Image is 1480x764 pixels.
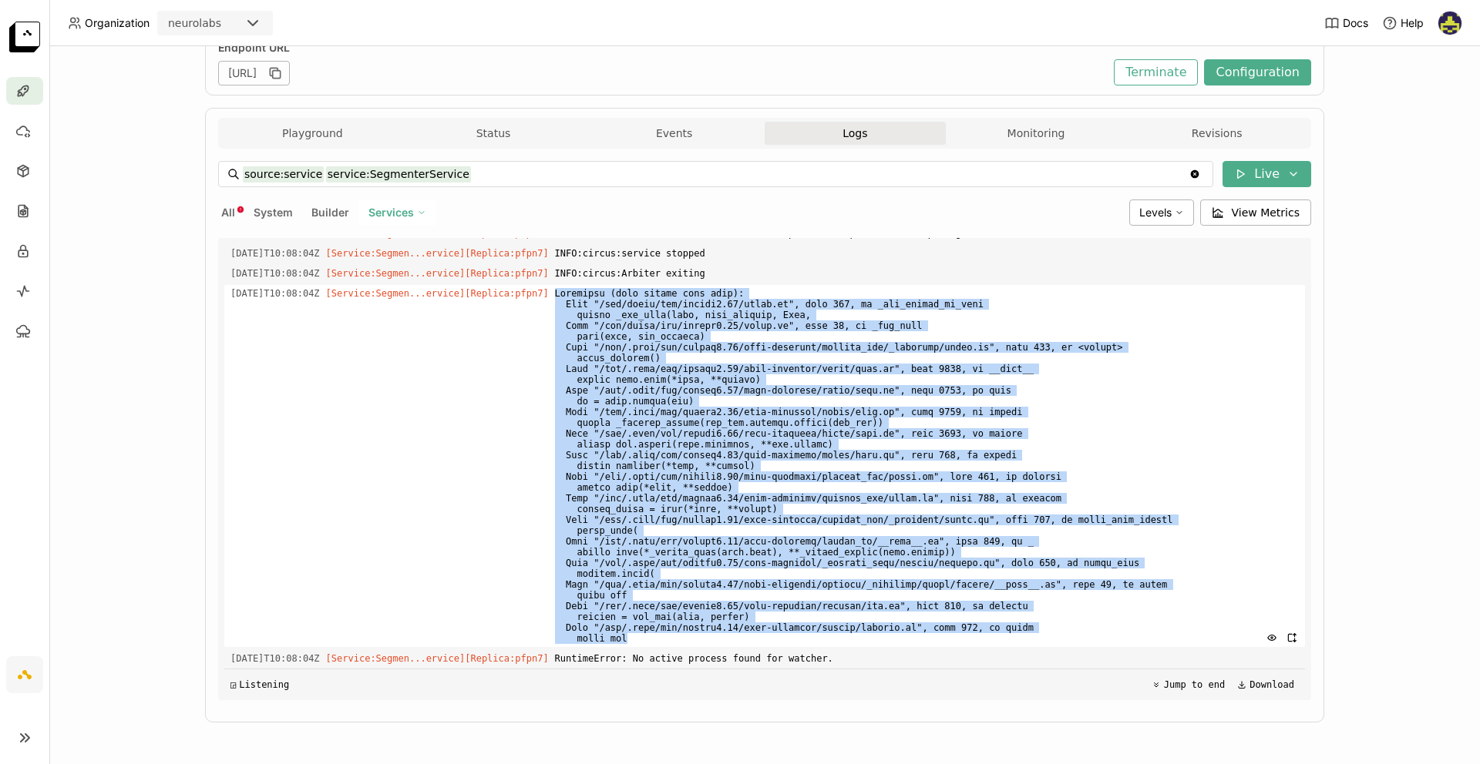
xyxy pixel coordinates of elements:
span: 2025-09-18T10:08:04.633Z [230,265,320,282]
button: View Metrics [1200,199,1312,226]
span: [Service:Segmen...ervice] [326,248,466,259]
button: Monitoring [946,122,1127,145]
span: 2025-09-18T10:08:04.633Z [230,245,320,262]
a: Docs [1324,15,1368,31]
div: Endpoint URL [218,41,1106,55]
span: INFO:circus:service stopped [555,245,1299,262]
input: Selected neurolabs. [223,16,224,32]
span: 2025-09-18T10:08:04.847Z [230,650,320,667]
button: Live [1223,161,1311,187]
span: [Replica:pfpn7] [465,268,548,279]
button: Jump to end [1147,675,1229,694]
span: INFO:circus:Arbiter exiting [555,265,1299,282]
button: Status [403,122,584,145]
div: Listening [230,679,289,690]
span: ◲ [230,679,236,690]
button: Revisions [1126,122,1307,145]
span: [Service:Segmen...ervice] [326,653,466,664]
button: Download [1233,675,1299,694]
div: Levels [1129,199,1194,226]
img: Farouk Ghallabi [1438,12,1461,35]
span: Levels [1139,206,1172,219]
span: Services [368,206,414,219]
span: [Replica:pfpn7] [465,288,548,299]
span: Loremipsu (dolo sitame cons adip): Elit "/sed/doeiu/tem/incidi2.67/utlab.et", dolo 367, ma _ali_e... [555,285,1299,647]
svg: Clear value [1189,168,1201,180]
span: [Service:Segmen...ervice] [326,268,466,279]
span: Help [1401,16,1424,30]
span: [Replica:pfpn7] [465,653,548,664]
div: Services [358,199,436,226]
img: logo [9,22,40,52]
span: Organization [85,16,150,30]
span: [Service:Segmen...ervice] [326,288,466,299]
button: Terminate [1114,59,1198,85]
button: All [218,203,238,223]
span: RuntimeError: No active process found for watcher. [555,650,1299,667]
button: Builder [308,203,352,223]
span: Builder [311,206,349,219]
span: Docs [1343,16,1368,30]
span: [Replica:pfpn7] [465,248,548,259]
span: All [221,206,235,219]
input: Search [243,162,1189,186]
div: neurolabs [168,15,221,31]
span: System [254,206,293,219]
span: View Metrics [1232,205,1300,220]
button: System [251,203,296,223]
span: 2025-09-18T10:08:04.847Z [230,285,320,302]
span: Logs [843,126,867,140]
div: [URL] [218,61,290,85]
button: Playground [222,122,403,145]
button: Events [584,122,765,145]
button: Configuration [1204,59,1311,85]
div: Help [1382,15,1424,31]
